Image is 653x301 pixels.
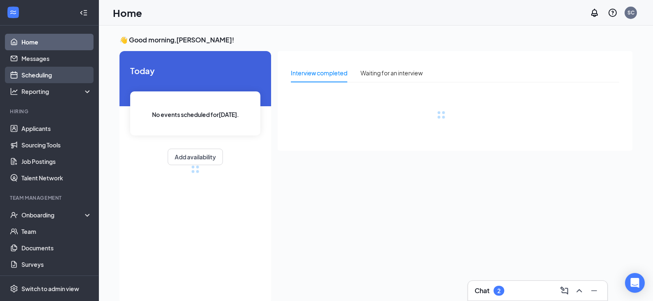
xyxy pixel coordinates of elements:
[587,284,601,297] button: Minimize
[21,87,92,96] div: Reporting
[574,286,584,296] svg: ChevronUp
[21,223,92,240] a: Team
[360,68,423,77] div: Waiting for an interview
[119,35,632,44] h3: 👋 Good morning, [PERSON_NAME] !
[10,285,18,293] svg: Settings
[475,286,489,295] h3: Chat
[10,108,90,115] div: Hiring
[10,87,18,96] svg: Analysis
[21,153,92,170] a: Job Postings
[21,256,92,273] a: Surveys
[608,8,618,18] svg: QuestionInfo
[152,110,239,119] span: No events scheduled for [DATE] .
[113,6,142,20] h1: Home
[573,284,586,297] button: ChevronUp
[168,149,223,165] button: Add availability
[590,8,599,18] svg: Notifications
[21,137,92,153] a: Sourcing Tools
[21,211,85,219] div: Onboarding
[21,67,92,83] a: Scheduling
[21,34,92,50] a: Home
[291,68,347,77] div: Interview completed
[558,284,571,297] button: ComposeMessage
[21,50,92,67] a: Messages
[9,8,17,16] svg: WorkstreamLogo
[627,9,634,16] div: SC
[21,170,92,186] a: Talent Network
[10,194,90,201] div: Team Management
[559,286,569,296] svg: ComposeMessage
[80,9,88,17] svg: Collapse
[10,211,18,219] svg: UserCheck
[130,64,260,77] span: Today
[21,240,92,256] a: Documents
[625,273,645,293] div: Open Intercom Messenger
[21,285,79,293] div: Switch to admin view
[589,286,599,296] svg: Minimize
[191,165,199,173] div: loading meetings...
[21,120,92,137] a: Applicants
[497,287,501,294] div: 2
